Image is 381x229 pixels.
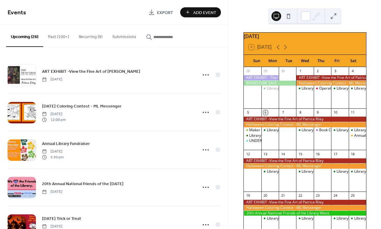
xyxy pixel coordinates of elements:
[331,86,348,91] div: Library Open
[261,86,279,91] div: Library Open
[42,103,121,110] span: [DATE] Coloring Contest - ML Messenger
[302,169,323,174] div: Library Open
[337,169,358,174] div: Library Open
[298,69,302,73] div: 1
[263,110,268,115] div: 6
[333,193,337,198] div: 24
[349,133,366,138] div: Annual Library Fundraiser
[246,152,250,156] div: 12
[296,169,313,174] div: Library Open
[296,128,313,133] div: Library Open
[316,152,320,156] div: 16
[351,110,355,115] div: 11
[316,69,320,73] div: 2
[74,25,107,46] button: Recurring (9)
[349,128,366,133] div: Library Open
[281,55,297,67] div: Tue
[297,55,313,67] div: Wed
[246,193,250,198] div: 19
[281,152,285,156] div: 14
[329,55,345,67] div: Fri
[331,169,348,174] div: Library Open
[281,69,285,73] div: 30
[313,55,329,67] div: Thu
[263,152,268,156] div: 13
[267,169,289,174] div: Library Open
[261,169,279,174] div: Library Open
[42,154,64,160] span: 5:30 pm
[314,128,331,133] div: Book Club at the Legion
[249,128,296,133] div: Maker and Growers Market
[354,169,376,174] div: Library Open
[42,77,62,82] span: [DATE]
[244,81,296,86] div: BOOKSTORE SALE
[333,110,337,115] div: 10
[331,216,348,221] div: Library Open
[180,7,221,17] button: Add Event
[246,110,250,115] div: 5
[244,164,366,169] div: Halloween Coloring Contest - ML Messenger
[267,86,289,91] div: Library Open
[42,68,140,75] a: ART EXHIBIT -View the Fine Art of [PERSON_NAME]
[281,110,285,115] div: 7
[261,216,279,221] div: Library Open
[296,81,366,86] div: Halloween Coloring Contest - ML Messenger
[265,55,281,67] div: Mon
[42,103,121,110] a: [DATE] Coloring Contest - ML Messenger
[298,152,302,156] div: 15
[261,128,279,133] div: Library Open
[244,211,366,216] div: 20th Annual National Friends of the Library Week
[144,7,178,17] a: Export
[249,138,340,143] div: UNDER THE AWNING Local Area Author Book Signing
[319,128,359,133] div: Book Club at the Legion
[249,55,265,67] div: Sun
[333,152,337,156] div: 17
[246,69,250,73] div: 28
[354,128,376,133] div: Library Open
[298,110,302,115] div: 8
[267,216,289,221] div: Library Open
[244,158,366,164] div: ART EXHIBIT -View the Fine Art of Patrica Riley
[244,138,261,143] div: UNDER THE AWNING Local Area Author Book Signing
[316,193,320,198] div: 23
[263,193,268,198] div: 20
[244,205,366,210] div: Halloween Coloring Contest - ML Messenger
[296,86,313,91] div: Library Open
[42,149,64,154] span: [DATE]
[351,69,355,73] div: 4
[43,25,74,46] button: Past (100+)
[337,128,358,133] div: Library Open
[244,200,366,205] div: ART EXHIBIT -View the Fine Art of Patrica Riley
[249,133,271,138] div: Library Open
[244,122,366,127] div: Halloween Coloring Contest - ML Messenger
[263,69,268,73] div: 29
[349,216,366,221] div: Library Open
[107,25,141,46] button: Submissions
[193,9,216,16] span: Add Event
[244,33,366,40] div: [DATE]
[351,152,355,156] div: 18
[42,189,62,195] span: [DATE]
[354,86,376,91] div: Library Open
[42,111,66,117] span: [DATE]
[42,117,66,122] span: 12:00 pm
[42,140,90,147] a: Annual Library Fundraiser
[337,86,358,91] div: Library Open
[244,133,261,138] div: Library Open
[42,180,124,187] a: 20th Annual National Friends of the [DATE]
[351,193,355,198] div: 25
[302,128,323,133] div: Library Open
[244,128,261,133] div: Maker and Growers Market
[244,75,279,80] div: ART EXHIBIT - The Works of Mark Caselius
[319,86,353,91] div: Operations Meeting
[6,25,43,47] button: Upcoming (26)
[244,117,366,122] div: ART EXHIBIT -View the Fine Art of Patrica Riley
[8,7,26,19] span: Events
[349,86,366,91] div: Library Open
[296,75,366,80] div: ART EXHIBIT -View the Fine Art of Patrica Riley
[354,216,376,221] div: Library Open
[296,216,313,221] div: Library Open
